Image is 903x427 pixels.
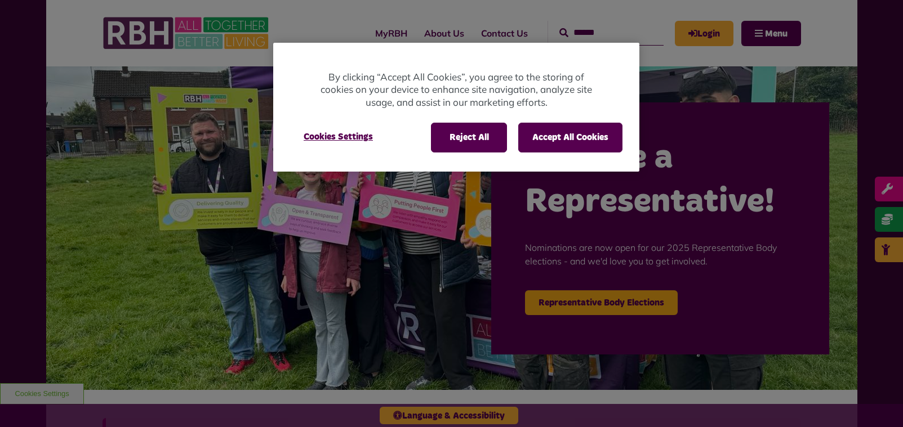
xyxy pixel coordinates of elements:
button: Cookies Settings [290,123,386,151]
p: By clicking “Accept All Cookies”, you agree to the storing of cookies on your device to enhance s... [318,71,594,109]
button: Reject All [431,123,507,152]
button: Accept All Cookies [518,123,622,152]
div: Cookie banner [273,43,639,172]
div: Privacy [273,43,639,172]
